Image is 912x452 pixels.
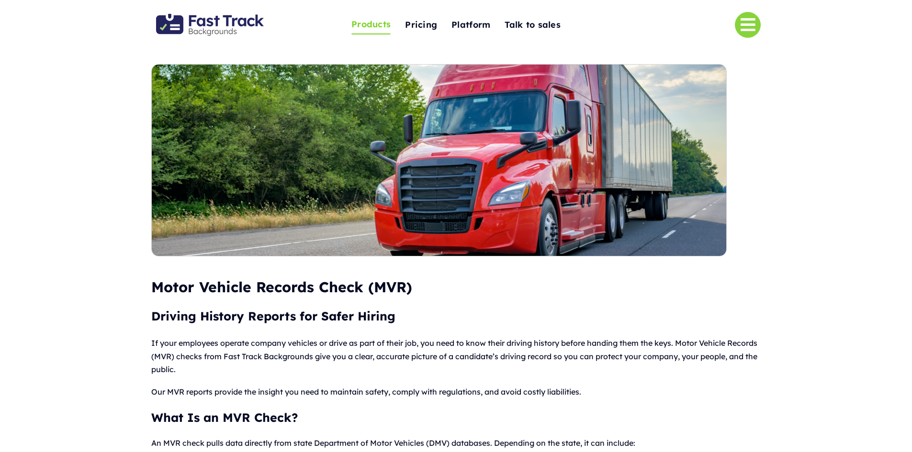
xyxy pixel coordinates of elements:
a: Platform [451,15,490,35]
img: Motor Vehicle Report [152,65,726,256]
p: An MVR check pulls data directly from state Department of Motor Vehicles (DMV) databases. Dependi... [151,437,761,450]
span: Driving History Reports for Safer Hiring [151,309,395,323]
nav: One Page [304,1,608,49]
strong: What Is an MVR Check? [151,410,298,425]
img: Fast Track Backgrounds Logo [156,14,264,36]
a: Fast Track Backgrounds Logo [156,13,264,23]
p: Our MVR reports provide the insight you need to maintain safety, comply with regulations, and avo... [151,386,761,398]
span: Talk to sales [505,18,561,33]
span: Platform [451,18,490,33]
a: Talk to sales [505,15,561,35]
span: Products [351,17,391,32]
p: If your employees operate company vehicles or drive as part of their job, you need to know their ... [151,337,761,376]
span: Pricing [405,18,437,33]
span: Motor Vehicle Records Check (MVR) [151,278,412,296]
a: Link to # [735,12,761,38]
a: Pricing [405,15,437,35]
